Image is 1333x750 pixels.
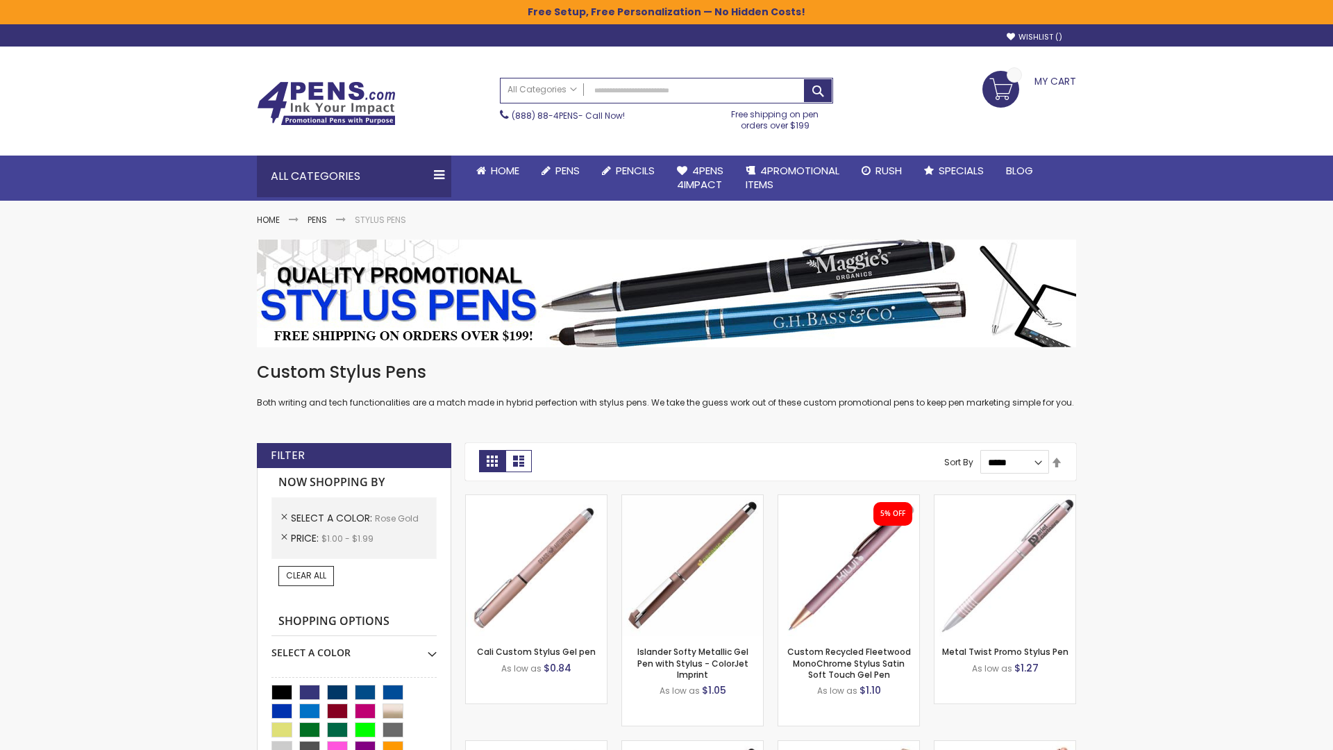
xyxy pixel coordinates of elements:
[778,495,919,636] img: Custom Recycled Fleetwood MonoChrome Stylus Satin Soft Touch Gel Pen-Rose Gold
[972,662,1012,674] span: As low as
[622,494,763,506] a: Islander Softy Metallic Gel Pen with Stylus - ColorJet Imprint-Rose Gold
[677,163,723,192] span: 4Pens 4impact
[271,448,305,463] strong: Filter
[501,78,584,101] a: All Categories
[271,636,437,660] div: Select A Color
[257,156,451,197] div: All Categories
[321,533,374,544] span: $1.00 - $1.99
[787,646,911,680] a: Custom Recycled Fleetwood MonoChrome Stylus Satin Soft Touch Gel Pen
[257,81,396,126] img: 4Pens Custom Pens and Promotional Products
[913,156,995,186] a: Specials
[257,361,1076,383] h1: Custom Stylus Pens
[466,494,607,506] a: Cali Custom Stylus Gel pen-Rose Gold
[875,163,902,178] span: Rush
[717,103,834,131] div: Free shipping on pen orders over $199
[944,456,973,468] label: Sort By
[512,110,578,122] a: (888) 88-4PENS
[508,84,577,95] span: All Categories
[555,163,580,178] span: Pens
[1014,661,1039,675] span: $1.27
[291,531,321,545] span: Price
[660,685,700,697] span: As low as
[934,495,1075,636] img: Metal Twist Promo Stylus Pen-Rose gold
[850,156,913,186] a: Rush
[616,163,655,178] span: Pencils
[512,110,625,122] span: - Call Now!
[817,685,857,697] span: As low as
[939,163,984,178] span: Specials
[735,156,850,201] a: 4PROMOTIONALITEMS
[271,468,437,497] strong: Now Shopping by
[702,683,726,697] span: $1.05
[778,494,919,506] a: Custom Recycled Fleetwood MonoChrome Stylus Satin Soft Touch Gel Pen-Rose Gold
[257,240,1076,347] img: Stylus Pens
[477,646,596,658] a: Cali Custom Stylus Gel pen
[466,495,607,636] img: Cali Custom Stylus Gel pen-Rose Gold
[257,361,1076,409] div: Both writing and tech functionalities are a match made in hybrid perfection with stylus pens. We ...
[860,683,881,697] span: $1.10
[491,163,519,178] span: Home
[501,662,542,674] span: As low as
[1007,32,1062,42] a: Wishlist
[291,511,375,525] span: Select A Color
[637,646,748,680] a: Islander Softy Metallic Gel Pen with Stylus - ColorJet Imprint
[942,646,1068,658] a: Metal Twist Promo Stylus Pen
[934,494,1075,506] a: Metal Twist Promo Stylus Pen-Rose gold
[375,512,419,524] span: Rose Gold
[308,214,327,226] a: Pens
[995,156,1044,186] a: Blog
[880,509,905,519] div: 5% OFF
[257,214,280,226] a: Home
[666,156,735,201] a: 4Pens4impact
[591,156,666,186] a: Pencils
[271,607,437,637] strong: Shopping Options
[479,450,505,472] strong: Grid
[746,163,839,192] span: 4PROMOTIONAL ITEMS
[622,495,763,636] img: Islander Softy Metallic Gel Pen with Stylus - ColorJet Imprint-Rose Gold
[530,156,591,186] a: Pens
[278,566,334,585] a: Clear All
[544,661,571,675] span: $0.84
[1006,163,1033,178] span: Blog
[465,156,530,186] a: Home
[355,214,406,226] strong: Stylus Pens
[286,569,326,581] span: Clear All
